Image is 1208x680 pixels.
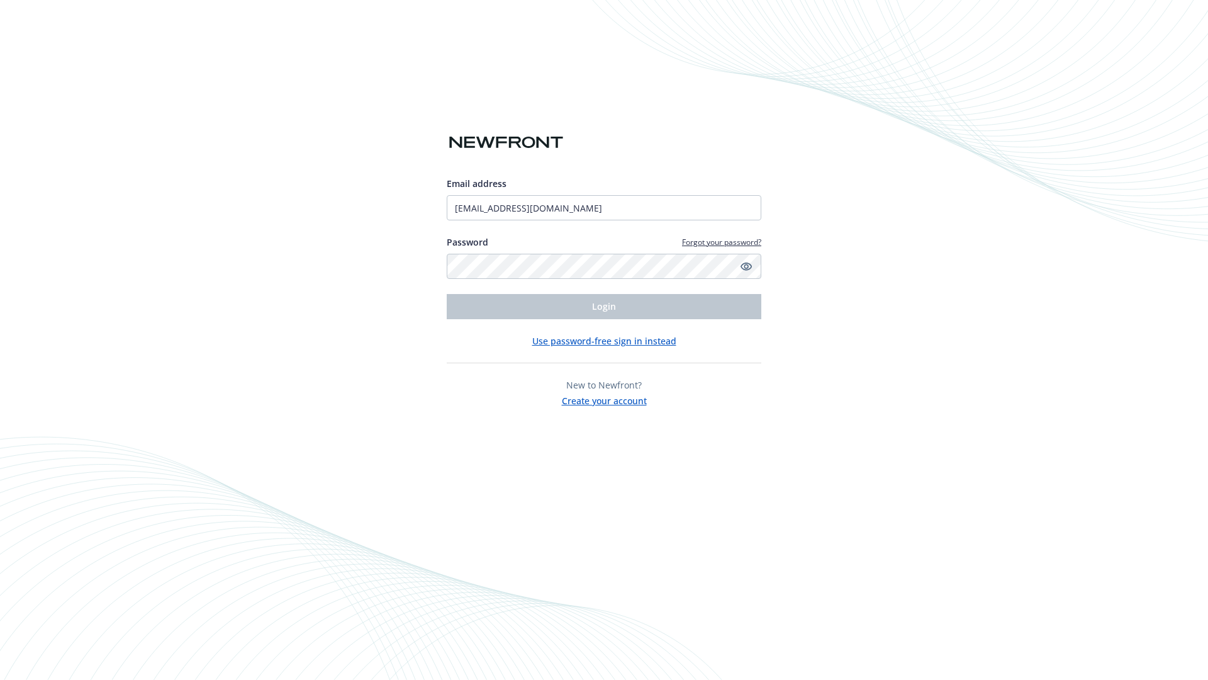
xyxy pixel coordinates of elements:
input: Enter your password [447,254,761,279]
a: Show password [739,259,754,274]
button: Create your account [562,392,647,407]
button: Login [447,294,761,319]
label: Password [447,235,488,249]
span: Email address [447,178,506,190]
span: Login [592,300,616,312]
img: Newfront logo [447,132,566,154]
button: Use password-free sign in instead [532,334,676,348]
input: Enter your email [447,195,761,220]
span: New to Newfront? [566,379,642,391]
a: Forgot your password? [682,237,761,247]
